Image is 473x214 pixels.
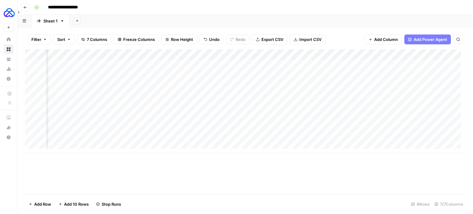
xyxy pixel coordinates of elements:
div: Sheet 1 [43,18,58,24]
a: Home [4,34,14,44]
button: Undo [200,34,224,44]
button: Add 10 Rows [55,199,92,209]
span: Freeze Columns [123,36,155,42]
button: Add Power Agent [404,34,451,44]
button: Import CSV [290,34,325,44]
span: Sort [57,36,65,42]
button: What's new? [4,123,14,132]
span: Redo [236,36,245,42]
span: Stop Runs [102,201,121,207]
img: AUQ Logo [4,7,15,18]
a: Sheet 1 [31,15,70,27]
button: Sort [53,34,75,44]
button: Stop Runs [92,199,125,209]
button: Export CSV [252,34,287,44]
span: Row Height [171,36,193,42]
button: Help + Support [4,132,14,142]
span: Add Column [374,36,398,42]
button: Row Height [161,34,197,44]
span: Add Row [34,201,51,207]
span: 7 Columns [87,36,107,42]
button: Filter [27,34,51,44]
a: Settings [4,74,14,84]
span: Filter [31,36,41,42]
div: What's new? [4,123,13,132]
a: Browse [4,44,14,54]
button: Freeze Columns [114,34,159,44]
div: 8 Rows [409,199,432,209]
span: Import CSV [299,36,321,42]
button: Redo [226,34,249,44]
button: 7 Columns [77,34,111,44]
button: Add Column [365,34,402,44]
a: Your Data [4,54,14,64]
button: Add Row [25,199,55,209]
span: Export CSV [261,36,283,42]
button: Workspace: AUQ [4,5,14,20]
span: Add Power Agent [414,36,447,42]
div: 7/7 Columns [432,199,466,209]
span: Add 10 Rows [64,201,89,207]
a: Usage [4,64,14,74]
a: AirOps Academy [4,113,14,123]
span: Undo [209,36,220,42]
